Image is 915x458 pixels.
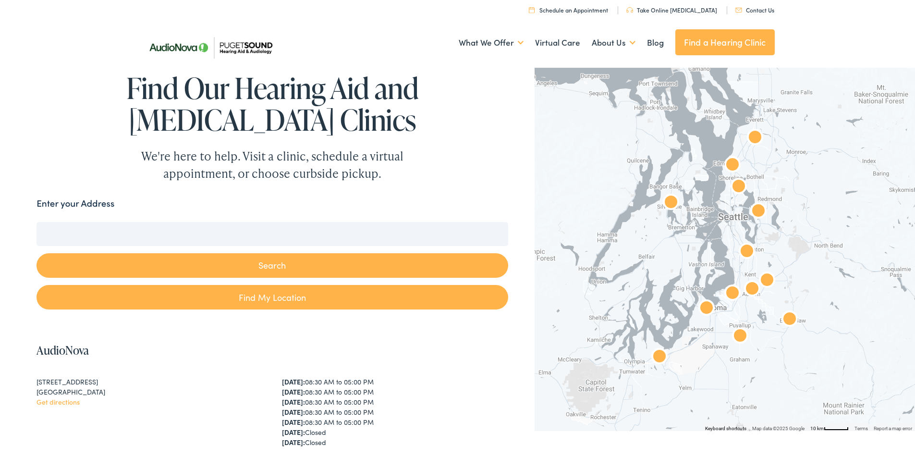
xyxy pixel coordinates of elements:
div: AudioNova [778,309,801,332]
input: Enter your address or zip code [37,222,508,246]
div: 08:30 AM to 05:00 PM 08:30 AM to 05:00 PM 08:30 AM to 05:00 PM 08:30 AM to 05:00 PM 08:30 AM to 0... [282,377,508,447]
div: AudioNova [741,278,764,301]
div: We're here to help. Visit a clinic, schedule a virtual appointment, or choose curbside pickup. [119,148,426,182]
a: Open this area in Google Maps (opens a new window) [537,419,569,431]
div: AudioNova [721,283,744,306]
a: Virtual Care [535,25,580,61]
div: AudioNova [735,241,758,264]
strong: [DATE]: [282,427,305,437]
strong: [DATE]: [282,437,305,447]
a: AudioNova [37,342,89,358]
span: 10 km [810,426,824,431]
strong: [DATE]: [282,387,305,396]
button: Search [37,253,508,278]
div: AudioNova [756,270,779,293]
div: AudioNova [727,176,750,199]
a: What We Offer [459,25,524,61]
div: AudioNova [729,325,752,348]
div: Puget Sound Hearing Aid &#038; Audiology by AudioNova [744,127,767,150]
a: About Us [592,25,635,61]
strong: [DATE]: [282,397,305,407]
a: Contact Us [735,6,774,14]
a: Report a map error [874,426,912,431]
div: [GEOGRAPHIC_DATA] [37,387,263,397]
button: Keyboard shortcuts [705,425,746,432]
a: Terms (opens in new tab) [854,426,868,431]
div: AudioNova [648,346,671,369]
div: AudioNova [747,200,770,223]
img: utility icon [529,7,535,13]
a: Get directions [37,397,80,407]
img: utility icon [735,8,742,12]
button: Map Scale: 10 km per 48 pixels [807,424,852,431]
strong: [DATE]: [282,407,305,417]
div: [STREET_ADDRESS] [37,377,263,387]
a: Find My Location [37,285,508,309]
label: Enter your Address [37,197,114,210]
div: AudioNova [721,154,744,177]
h1: Find Our Hearing Aid and [MEDICAL_DATA] Clinics [37,72,508,136]
strong: [DATE]: [282,417,305,427]
div: AudioNova [659,192,683,215]
a: Schedule an Appointment [529,6,608,14]
img: Google [537,419,569,431]
a: Find a Hearing Clinic [675,29,775,55]
a: Take Online [MEDICAL_DATA] [626,6,717,14]
div: AudioNova [695,297,718,321]
img: utility icon [626,7,633,13]
a: Blog [647,25,664,61]
span: Map data ©2025 Google [752,426,805,431]
strong: [DATE]: [282,377,305,386]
